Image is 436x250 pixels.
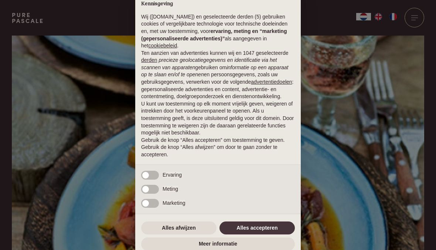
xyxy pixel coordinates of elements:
[141,137,295,159] p: Gebruik de knop “Alles accepteren” om toestemming te geven. Gebruik de knop “Alles afwijzen” om d...
[141,57,157,64] button: derden
[148,43,177,49] a: cookiebeleid
[141,100,295,137] p: U kunt uw toestemming op elk moment vrijelijk geven, weigeren of intrekken door het voorkeurenpan...
[141,1,295,7] h2: Kennisgeving
[141,28,287,41] strong: ervaring, meting en “marketing (gepersonaliseerde advertenties)”
[141,221,217,235] button: Alles afwijzen
[163,172,182,178] span: Ervaring
[141,64,289,78] em: informatie op een apparaat op te slaan en/of te openen
[163,200,185,206] span: Marketing
[141,57,277,70] em: precieze geolocatiegegevens en identificatie via het scannen van apparaten
[219,221,295,235] button: Alles accepteren
[141,50,295,100] p: Ten aanzien van advertenties kunnen wij en 1047 geselecteerde gebruiken om en persoonsgegevens, z...
[141,13,295,50] p: Wij ([DOMAIN_NAME]) en geselecteerde derden (5) gebruiken cookies of vergelijkbare technologie vo...
[163,186,178,192] span: Meting
[251,79,292,86] button: advertentiedoelen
